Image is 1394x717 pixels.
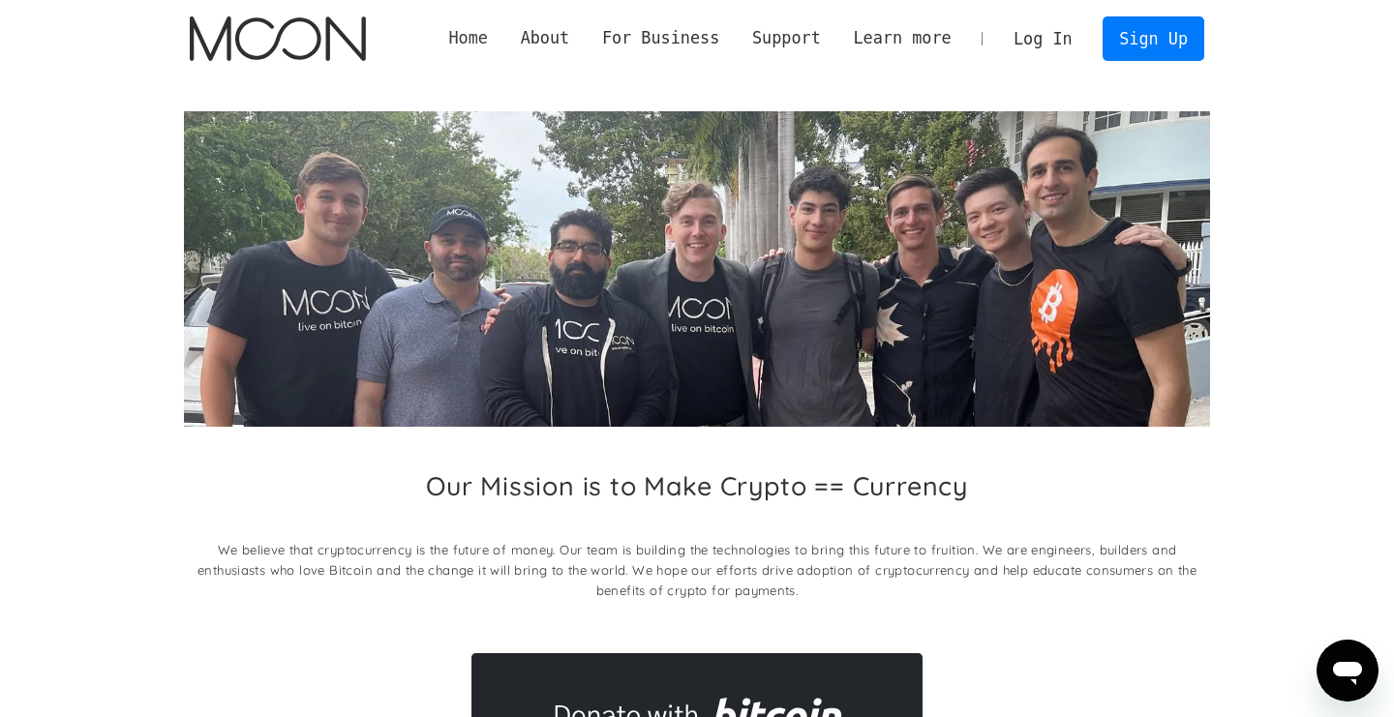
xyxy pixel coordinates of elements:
[837,26,968,50] div: Learn more
[602,26,719,50] div: For Business
[504,26,586,50] div: About
[1317,640,1379,702] iframe: Button to launch messaging window
[190,16,365,61] img: Moon Logo
[190,16,365,61] a: home
[521,26,570,50] div: About
[736,26,836,50] div: Support
[426,470,968,501] h2: Our Mission is to Make Crypto == Currency
[752,26,821,50] div: Support
[184,540,1211,601] p: We believe that cryptocurrency is the future of money. Our team is building the technologies to b...
[853,26,951,50] div: Learn more
[1103,16,1203,60] a: Sign Up
[433,26,504,50] a: Home
[997,17,1088,60] a: Log In
[586,26,736,50] div: For Business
